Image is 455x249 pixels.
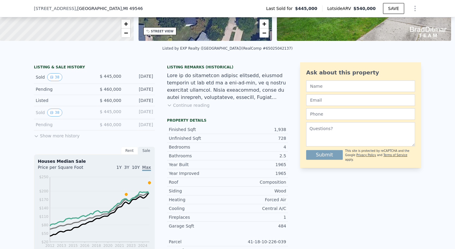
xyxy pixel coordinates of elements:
[45,244,55,248] tspan: 2012
[80,244,90,248] tspan: 2016
[167,118,288,123] div: Property details
[306,80,415,92] input: Name
[169,223,227,229] div: Garage Sqft
[122,6,143,11] span: , MI 49546
[306,94,415,106] input: Email
[169,144,227,150] div: Bedrooms
[383,3,404,14] button: SAVE
[409,2,421,15] button: Show Options
[138,147,155,155] div: Sale
[41,231,48,236] tspan: $50
[227,170,286,176] div: 1965
[36,122,90,128] div: Pending
[47,109,62,116] button: View historical data
[115,244,124,248] tspan: 2021
[260,19,269,28] a: Zoom in
[100,87,121,92] span: $ 460,000
[169,214,227,220] div: Fireplaces
[151,29,174,34] div: STREET VIEW
[39,175,48,179] tspan: $250
[121,147,138,155] div: Rent
[169,135,227,141] div: Unfinished Sqft
[162,46,293,51] div: Listed by EXP Realty ([GEOGRAPHIC_DATA]) (RealComp #65025042137)
[116,165,122,170] span: 1Y
[100,98,121,103] span: $ 460,000
[169,197,227,203] div: Heating
[227,135,286,141] div: 728
[124,20,128,28] span: +
[227,144,286,150] div: 4
[92,244,101,248] tspan: 2018
[34,5,76,11] span: [STREET_ADDRESS]
[126,244,136,248] tspan: 2023
[169,153,227,159] div: Bathrooms
[39,215,48,219] tspan: $110
[39,206,48,210] tspan: $140
[34,65,155,71] div: LISTING & SALE HISTORY
[132,165,140,170] span: 10Y
[353,6,376,11] span: $540,000
[306,150,343,160] button: Submit
[38,164,94,174] div: Price per Square Foot
[169,126,227,133] div: Finished Sqft
[100,122,121,127] span: $ 460,000
[36,109,90,116] div: Sold
[36,73,90,81] div: Sold
[126,97,153,103] div: [DATE]
[39,198,48,202] tspan: $170
[36,97,90,103] div: Listed
[47,73,62,81] button: View historical data
[356,153,376,157] a: Privacy Policy
[103,244,113,248] tspan: 2020
[124,29,128,37] span: −
[227,239,286,245] div: 41-18-10-226-039
[57,244,66,248] tspan: 2013
[126,86,153,92] div: [DATE]
[169,170,227,176] div: Year Improved
[266,5,295,11] span: Last Sold for
[262,20,266,28] span: +
[169,239,227,245] div: Parcel
[126,73,153,81] div: [DATE]
[36,86,90,92] div: Pending
[227,197,286,203] div: Forced Air
[100,109,121,114] span: $ 445,000
[34,130,80,139] button: Show more history
[142,165,151,171] span: Max
[68,244,78,248] tspan: 2015
[169,179,227,185] div: Roof
[169,162,227,168] div: Year Built
[383,153,407,157] a: Terms of Service
[327,5,353,11] span: Lotside ARV
[169,205,227,211] div: Cooling
[227,214,286,220] div: 1
[260,28,269,38] a: Zoom out
[100,74,121,79] span: $ 445,000
[262,29,266,37] span: −
[167,72,288,101] div: Lore ip do sitametcon adipisc elitsedd, eiusmod temporin ut lab etd ma a eni-ad-min, ve q nostru ...
[126,109,153,116] div: [DATE]
[227,126,286,133] div: 1,938
[41,240,48,244] tspan: $20
[227,179,286,185] div: Composition
[306,108,415,120] input: Phone
[124,165,129,170] span: 3Y
[169,188,227,194] div: Siding
[41,223,48,227] tspan: $80
[227,153,286,159] div: 2.5
[227,223,286,229] div: 484
[295,5,317,11] span: $445,000
[227,162,286,168] div: 1965
[38,158,151,164] div: Houses Median Sale
[227,188,286,194] div: Wood
[345,149,415,162] div: This site is protected by reCAPTCHA and the Google and apply.
[76,5,143,11] span: , [GEOGRAPHIC_DATA]
[167,65,288,70] div: Listing Remarks (Historical)
[126,122,153,128] div: [DATE]
[167,102,210,108] button: Continue reading
[121,19,130,28] a: Zoom in
[121,28,130,38] a: Zoom out
[39,189,48,193] tspan: $200
[306,68,415,77] div: Ask about this property
[227,205,286,211] div: Central A/C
